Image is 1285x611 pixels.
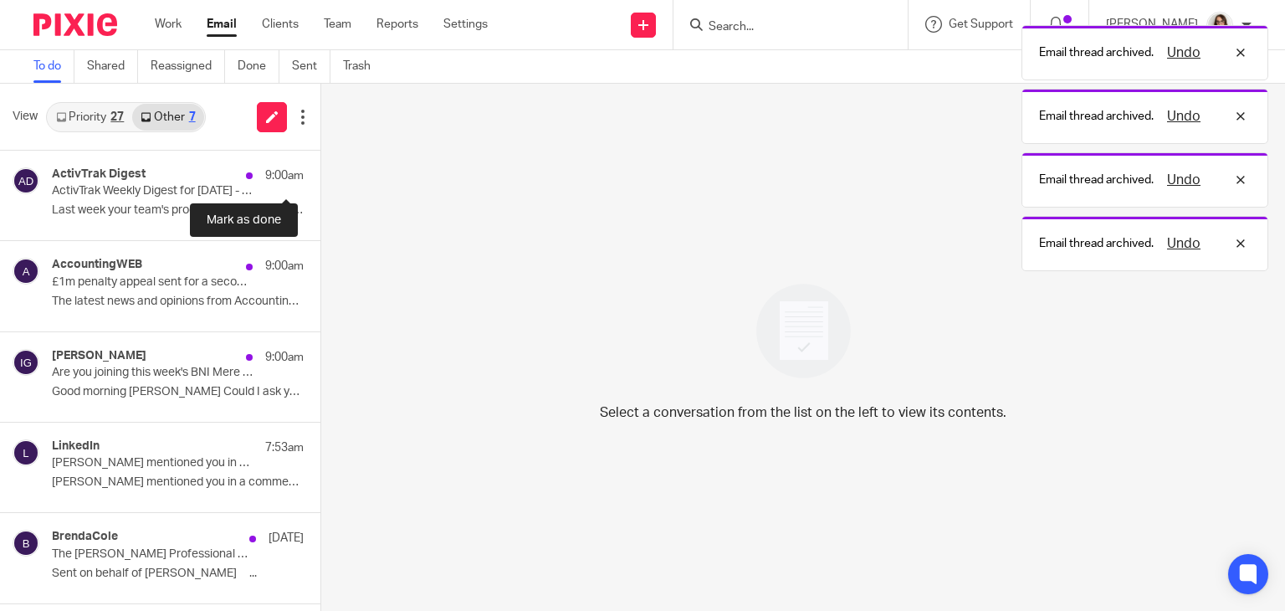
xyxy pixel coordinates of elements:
img: Pixie [33,13,117,36]
a: Settings [443,16,488,33]
p: [DATE] [269,530,304,547]
p: Select a conversation from the list on the left to view its contents. [600,403,1006,423]
a: Shared [87,50,138,83]
p: 9:00am [265,349,304,366]
img: svg%3E [13,439,39,466]
h4: BrendaCole [52,530,118,544]
p: [PERSON_NAME] mentioned you in a comment. ... [52,475,304,490]
p: 7:53am [265,439,304,456]
h4: LinkedIn [52,439,100,454]
p: Last week your team's productivity changed by... [52,203,304,218]
a: Reports [376,16,418,33]
p: ActivTrak Weekly Digest for [DATE] - [DATE] [52,184,253,198]
button: Undo [1162,234,1206,254]
button: Undo [1162,43,1206,63]
p: Email thread archived. [1039,108,1154,125]
p: [PERSON_NAME] mentioned you in a comment. [52,456,253,470]
img: image [745,273,862,389]
p: £1m penalty appeal sent for a second opinion [52,275,253,290]
button: Undo [1162,170,1206,190]
p: Email thread archived. [1039,44,1154,61]
span: View [13,108,38,126]
p: Are you joining this week's BNI Mere meeting on [DATE]? Reply needed by mid-day [DATE]. [52,366,253,380]
p: Email thread archived. [1039,172,1154,188]
a: Done [238,50,279,83]
h4: AccountingWEB [52,258,142,272]
div: 27 [110,111,124,123]
a: Team [324,16,351,33]
p: Good morning [PERSON_NAME] Could I ask you to... [52,385,304,399]
a: To do [33,50,74,83]
h4: [PERSON_NAME] [52,349,146,363]
p: 9:00am [265,167,304,184]
a: Work [155,16,182,33]
button: Undo [1162,106,1206,126]
p: The latest news and opinions from AccountingWEB... [52,295,304,309]
p: The [PERSON_NAME] Professional Decorating Ltd & [PERSON_NAME] [52,547,253,562]
a: Other7 [132,104,203,131]
p: Sent on behalf of [PERSON_NAME] ... [52,567,304,581]
img: svg%3E [13,167,39,194]
img: svg%3E [13,530,39,557]
a: Email [207,16,237,33]
a: Reassigned [151,50,225,83]
a: Priority27 [48,104,132,131]
a: Trash [343,50,383,83]
p: 9:00am [265,258,304,275]
p: Email thread archived. [1039,235,1154,252]
img: svg%3E [13,349,39,376]
h4: ActivTrak Digest [52,167,146,182]
a: Sent [292,50,330,83]
a: Clients [262,16,299,33]
img: Caroline%20-%20HS%20-%20LI.png [1206,12,1233,39]
img: svg%3E [13,258,39,285]
div: 7 [189,111,196,123]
